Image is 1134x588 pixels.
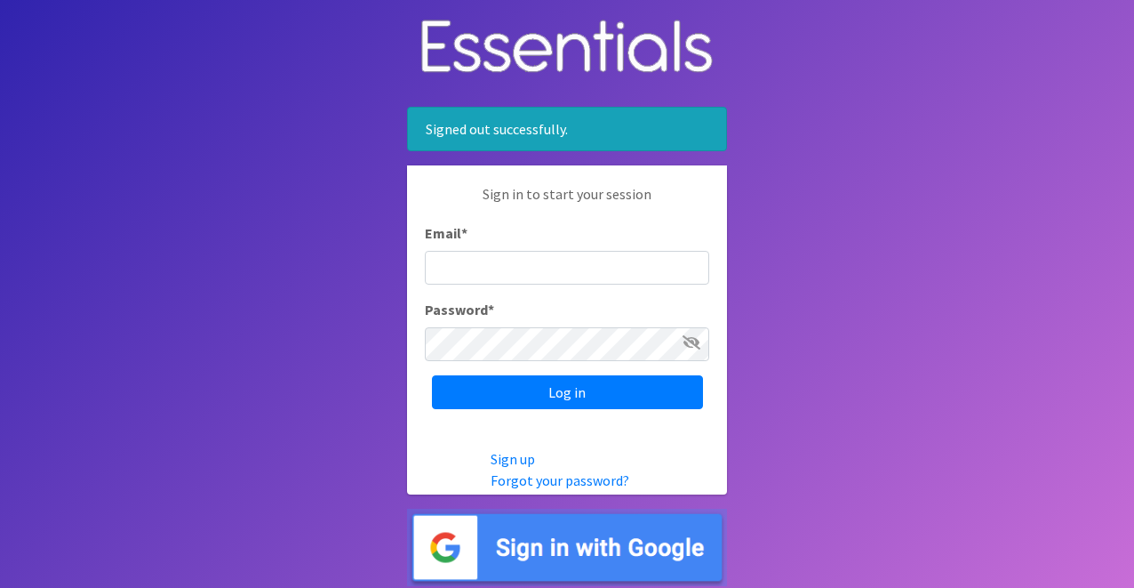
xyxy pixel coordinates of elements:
[432,375,703,409] input: Log in
[407,509,727,586] img: Sign in with Google
[488,301,494,318] abbr: required
[425,299,494,320] label: Password
[407,2,727,93] img: Human Essentials
[407,107,727,151] div: Signed out successfully.
[425,222,467,244] label: Email
[491,450,535,468] a: Sign up
[491,471,629,489] a: Forgot your password?
[461,224,467,242] abbr: required
[425,183,709,222] p: Sign in to start your session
